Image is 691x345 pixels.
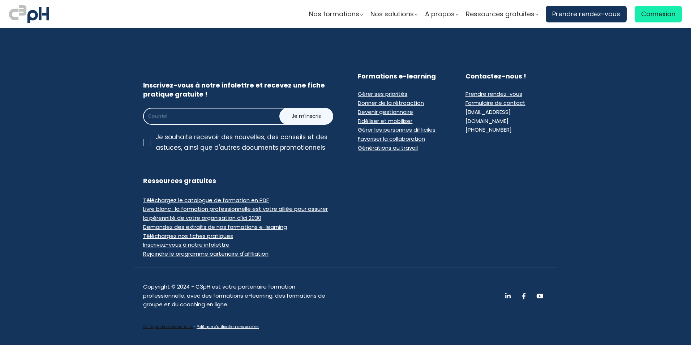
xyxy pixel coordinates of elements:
[358,135,425,142] a: Favoriser la collaboration
[143,232,233,240] a: Téléchargez nos fiches pratiques
[466,9,535,20] span: Ressources gratuites
[425,9,455,20] span: A propos
[358,117,412,125] a: Fidéliser et mobiliser
[9,4,49,25] img: logo C3PH
[292,112,321,120] span: Je m'inscris
[465,125,512,135] div: [PHONE_NUMBER]
[465,90,522,98] a: Prendre rendez-vous
[143,241,229,248] a: Inscrivez-vous à notre infolettre
[465,99,525,107] a: Formulaire de contact
[635,6,682,22] a: Connexion
[143,223,287,231] a: Demandez des extraits de nos formations e-learning
[358,90,407,98] a: Gérer ses priorités
[143,176,333,185] h3: Ressources gratuites
[465,108,548,126] div: [EMAIL_ADDRESS][DOMAIN_NAME]
[552,9,620,20] span: Prendre rendez-vous
[143,282,333,309] div: Copyright © 2024 - C3pH est votre partenaire formation professionnelle, avec des formations e-lea...
[143,108,305,125] input: Courriel
[309,9,359,20] span: Nos formations
[358,126,435,133] a: Gérer les personnes difficiles
[358,99,424,107] a: Donner de la rétroaction
[465,72,548,81] h3: Contactez-nous !
[546,6,627,22] a: Prendre rendez-vous
[143,324,193,329] a: Politique de confidentialité
[358,72,440,81] h3: Formations e-learning
[358,144,418,152] a: Générations au travail
[641,9,675,20] span: Connexion
[143,250,269,257] a: Rejoindre le programme partenaire d'affliation
[370,9,414,20] span: Nos solutions
[143,205,328,222] a: Livre blanc : la formation professionnelle est votre alliée pour assurer la pérennité de votre or...
[197,324,259,329] a: Politique d'utilisation des cookies
[143,196,269,204] a: Téléchargez le catalogue de formation en PDF
[143,324,196,329] span: -
[156,132,333,152] div: Je souhaite recevoir des nouvelles, des conseils et des astuces, ainsi que d'autres documents pro...
[358,108,413,116] a: Devenir gestionnaire
[143,81,333,99] h3: Inscrivez-vous à notre infolettre et recevez une fiche pratique gratuite !
[279,108,333,125] button: Je m'inscris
